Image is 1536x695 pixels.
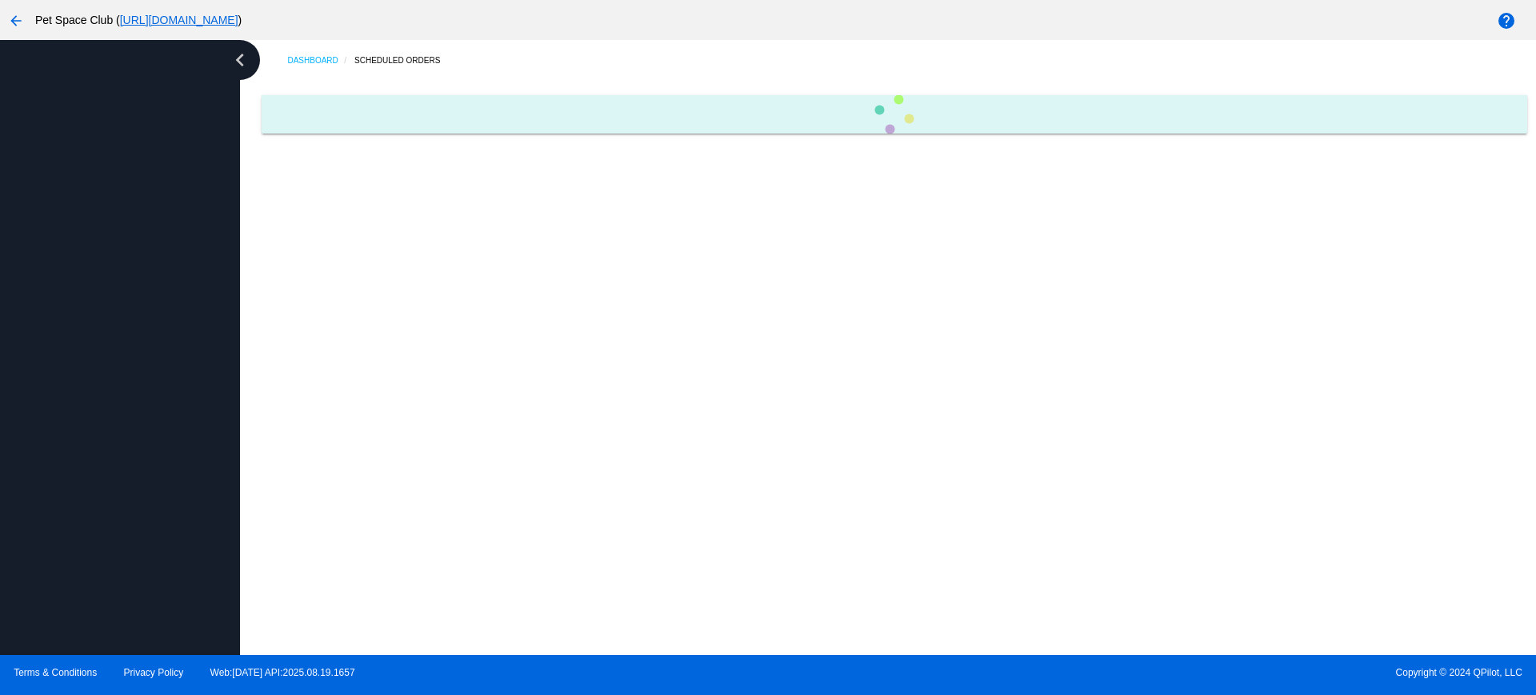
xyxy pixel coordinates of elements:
[14,667,97,678] a: Terms & Conditions
[124,667,184,678] a: Privacy Policy
[120,14,238,26] a: [URL][DOMAIN_NAME]
[227,47,253,73] i: chevron_left
[210,667,355,678] a: Web:[DATE] API:2025.08.19.1657
[1497,11,1516,30] mat-icon: help
[287,48,354,73] a: Dashboard
[354,48,454,73] a: Scheduled Orders
[6,11,26,30] mat-icon: arrow_back
[782,667,1522,678] span: Copyright © 2024 QPilot, LLC
[35,14,242,26] span: Pet Space Club ( )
